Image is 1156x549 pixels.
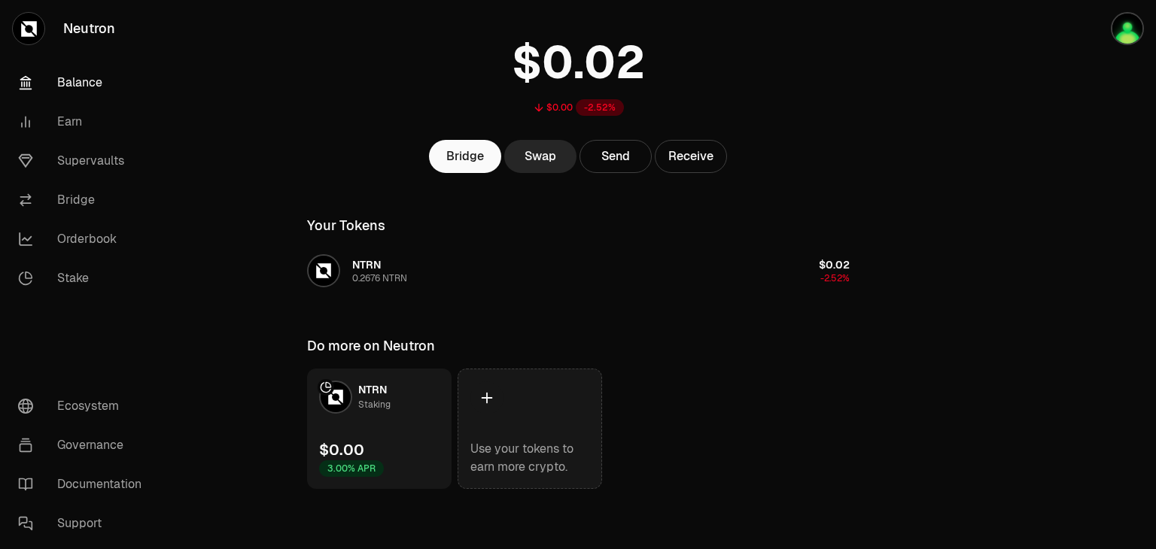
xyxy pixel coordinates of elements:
[319,460,384,477] div: 3.00% APR
[358,397,391,412] div: Staking
[6,63,163,102] a: Balance
[458,369,602,489] a: Use your tokens to earn more crypto.
[6,220,163,259] a: Orderbook
[504,140,576,173] a: Swap
[819,258,850,271] span: $0.02
[576,99,624,116] div: -2.52%
[309,256,339,286] img: NTRN Logo
[820,272,850,284] span: -2.52%
[6,102,163,141] a: Earn
[429,140,501,173] a: Bridge
[655,140,727,173] button: Receive
[6,465,163,504] a: Documentation
[580,140,652,173] button: Send
[1111,12,1144,45] img: tubu
[6,387,163,426] a: Ecosystem
[307,369,452,489] a: NTRN LogoNTRNStaking$0.003.00% APR
[6,259,163,298] a: Stake
[352,258,381,271] span: NTRN
[307,215,385,236] div: Your Tokens
[6,426,163,465] a: Governance
[6,180,163,220] a: Bridge
[352,272,407,284] div: 0.2676 NTRN
[6,141,163,180] a: Supervaults
[307,335,435,356] div: Do more on Neutron
[298,248,859,293] button: NTRN LogoNTRN0.2676 NTRN$0.02-2.52%
[319,439,364,460] div: $0.00
[6,504,163,543] a: Support
[546,102,573,114] div: $0.00
[358,383,387,396] span: NTRN
[321,382,351,412] img: NTRN Logo
[470,440,589,476] div: Use your tokens to earn more crypto.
